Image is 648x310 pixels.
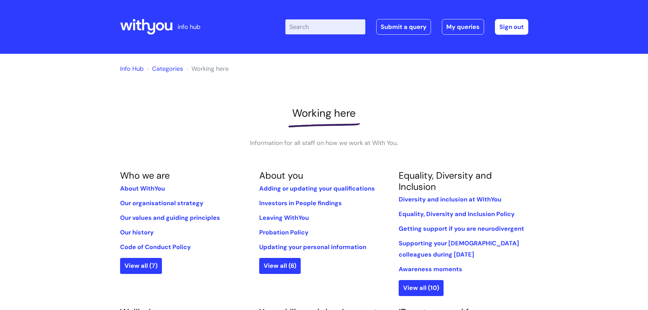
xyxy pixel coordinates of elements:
a: Updating your personal information [259,243,366,251]
a: Leaving WithYou [259,214,309,222]
a: Sign out [495,19,528,35]
a: Awareness moments [399,265,462,273]
a: Categories [152,65,183,73]
a: Our organisational strategy [120,199,203,207]
a: Who we are [120,169,170,181]
a: About you [259,169,303,181]
p: Information for all staff on how we work at With You. [222,137,426,148]
a: Code of Conduct Policy [120,243,191,251]
a: Our history [120,228,154,236]
a: View all (7) [120,258,162,274]
a: Adding or updating your qualifications [259,184,375,193]
a: Equality, Diversity and Inclusion Policy [399,210,515,218]
a: Supporting your [DEMOGRAPHIC_DATA] colleagues during [DATE] [399,239,519,258]
a: Submit a query [376,19,431,35]
h1: Working here [120,107,528,119]
a: Probation Policy [259,228,309,236]
a: My queries [442,19,484,35]
p: info hub [178,21,200,32]
div: | - [285,19,528,35]
li: Solution home [145,63,183,74]
a: Equality, Diversity and Inclusion [399,169,492,192]
a: Investors in People findings [259,199,342,207]
input: Search [285,19,365,34]
li: Working here [185,63,229,74]
a: Info Hub [120,65,144,73]
a: Getting support if you are neurodivergent [399,225,524,233]
a: Diversity and inclusion at WithYou [399,195,501,203]
a: View all (6) [259,258,301,274]
a: Our values and guiding principles [120,214,220,222]
a: View all (10) [399,280,444,296]
a: About WithYou [120,184,165,193]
